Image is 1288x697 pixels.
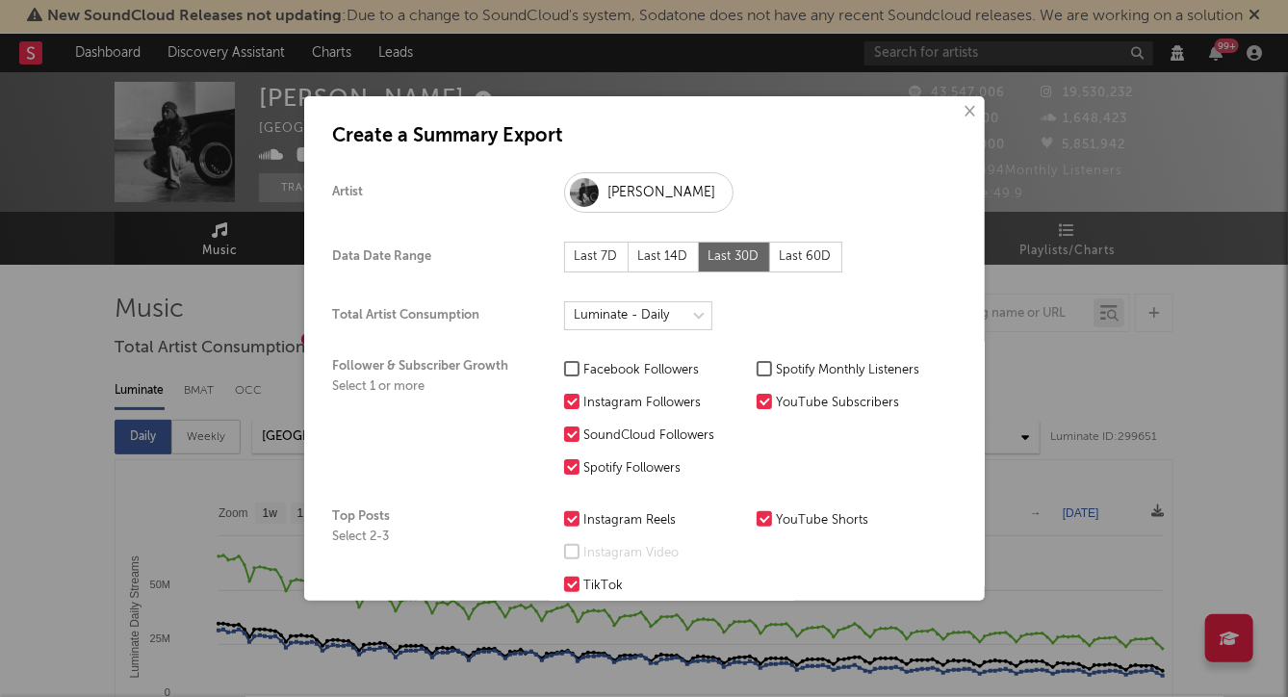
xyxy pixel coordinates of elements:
[584,392,747,415] div: Instagram Followers
[699,242,770,272] div: Last 30D
[333,509,526,598] div: Top Posts
[584,457,747,480] div: Spotify Followers
[584,575,747,598] div: TikTok
[333,125,956,148] h1: Create a Summary Export
[333,379,526,395] div: Select 1 or more
[777,509,940,532] div: YouTube Shorts
[584,509,747,532] div: Instagram Reels
[564,242,629,272] div: Last 7D
[333,249,526,265] div: Data Date Range
[777,392,940,415] div: YouTube Subscribers
[333,529,526,545] div: Select 2-3
[777,359,940,382] div: Spotify Monthly Listeners
[333,308,526,323] div: Total Artist Consumption
[608,181,716,204] div: [PERSON_NAME]
[770,242,842,272] div: Last 60D
[629,242,699,272] div: Last 14D
[333,359,526,480] div: Follower & Subscriber Growth
[333,185,526,200] div: Artist
[959,101,980,122] button: ×
[584,359,747,382] div: Facebook Followers
[584,425,747,448] div: SoundCloud Followers
[584,542,747,565] div: Instagram Video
